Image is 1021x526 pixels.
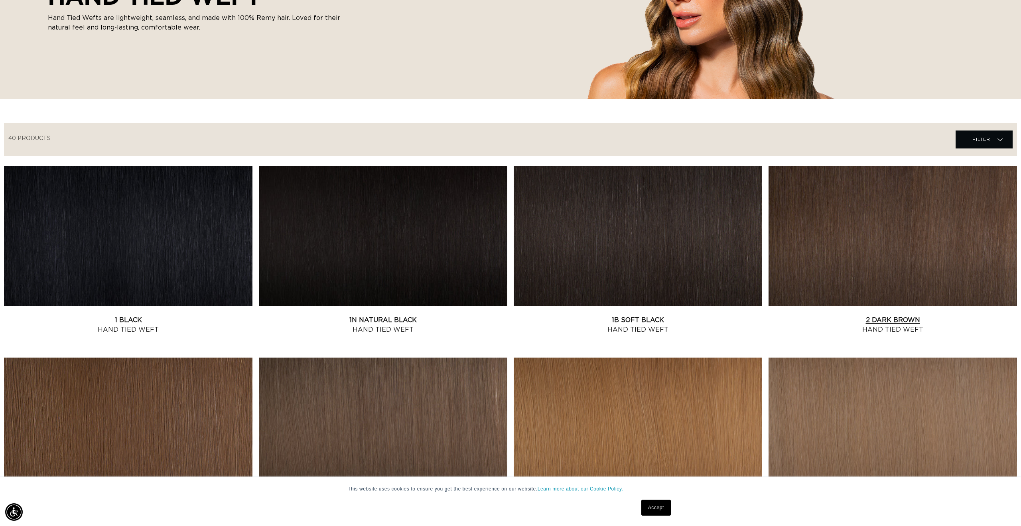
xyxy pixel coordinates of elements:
[259,315,507,334] a: 1N Natural Black Hand Tied Weft
[972,132,990,147] span: Filter
[4,315,252,334] a: 1 Black Hand Tied Weft
[48,13,351,32] p: Hand Tied Wefts are lightweight, seamless, and made with 100% Remy hair. Loved for their natural ...
[8,136,51,141] span: 40 products
[956,131,1013,148] summary: Filter
[514,315,762,334] a: 1B Soft Black Hand Tied Weft
[769,315,1017,334] a: 2 Dark Brown Hand Tied Weft
[348,485,673,492] p: This website uses cookies to ensure you get the best experience on our website.
[538,486,623,492] a: Learn more about our Cookie Policy.
[5,503,23,521] div: Accessibility Menu
[641,500,671,516] a: Accept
